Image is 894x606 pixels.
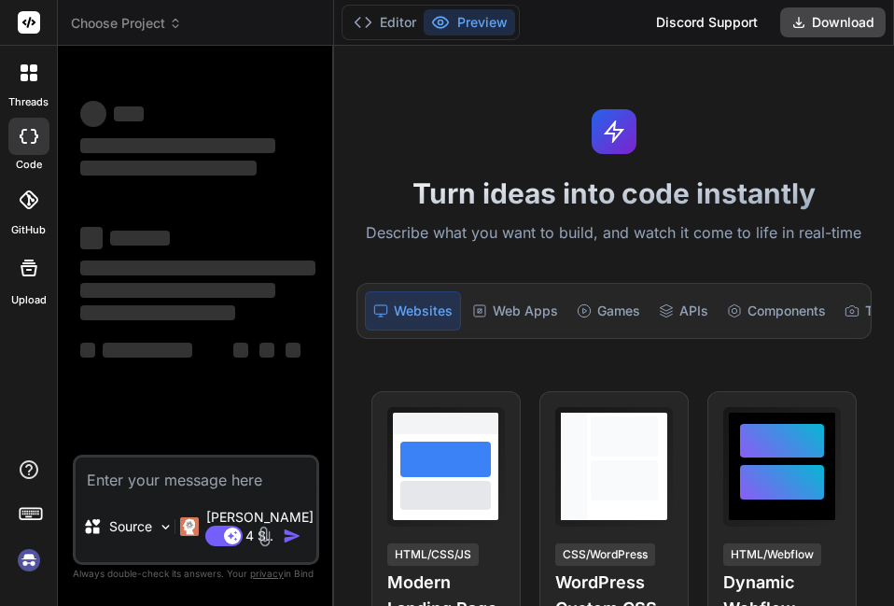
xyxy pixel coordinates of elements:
img: icon [283,527,301,545]
span: ‌ [286,343,300,358]
label: GitHub [11,222,46,238]
h1: Turn ideas into code instantly [345,176,883,210]
div: Components [719,291,833,331]
span: ‌ [80,305,235,320]
p: Always double-check its answers. Your in Bind [73,565,319,583]
img: signin [13,544,45,576]
span: ‌ [80,283,275,298]
p: [PERSON_NAME] 4 S.. [206,508,314,545]
span: ‌ [259,343,274,358]
img: Pick Models [158,519,174,535]
label: threads [8,94,49,110]
span: privacy [250,568,284,579]
div: APIs [651,291,716,331]
span: ‌ [80,227,103,249]
p: Describe what you want to build, and watch it come to life in real-time [345,221,883,246]
div: Discord Support [645,7,769,37]
div: Websites [365,291,461,331]
div: HTML/Webflow [723,543,821,566]
span: ‌ [80,343,95,358]
span: ‌ [80,101,106,127]
label: Upload [11,292,47,308]
button: Download [780,7,886,37]
button: Preview [424,9,515,35]
span: ‌ [80,261,315,275]
img: Claude 4 Sonnet [180,517,199,536]
span: ‌ [80,161,257,176]
span: ‌ [110,231,170,246]
div: CSS/WordPress [555,543,655,566]
span: ‌ [80,138,275,153]
span: ‌ [103,343,192,358]
div: HTML/CSS/JS [387,543,479,566]
div: Web Apps [465,291,566,331]
label: code [16,157,42,173]
div: Games [569,291,648,331]
p: Source [109,517,152,536]
span: ‌ [233,343,248,358]
button: Editor [346,9,424,35]
span: Choose Project [71,14,182,33]
span: ‌ [114,106,144,121]
img: attachment [254,526,275,547]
